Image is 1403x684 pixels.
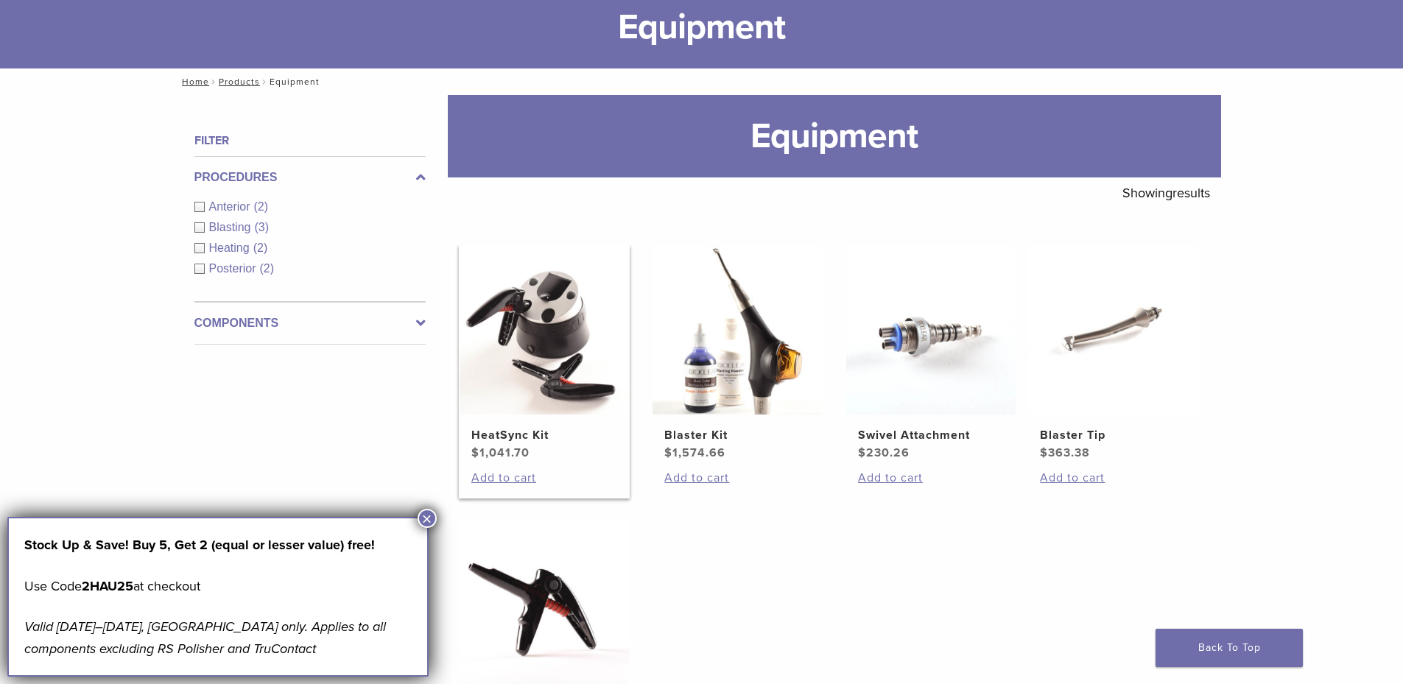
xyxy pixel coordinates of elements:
span: $ [664,445,672,460]
a: Blaster KitBlaster Kit $1,574.66 [652,245,823,462]
span: Blasting [209,221,255,233]
span: $ [1040,445,1048,460]
h2: Blaster Tip [1040,426,1186,444]
span: / [260,78,270,85]
bdi: 1,041.70 [471,445,530,460]
em: Valid [DATE]–[DATE], [GEOGRAPHIC_DATA] only. Applies to all components excluding RS Polisher and ... [24,618,386,657]
h2: Swivel Attachment [858,426,1004,444]
a: Add to cart: “Blaster Kit” [664,469,810,487]
p: Use Code at checkout [24,575,412,597]
a: Add to cart: “Swivel Attachment” [858,469,1004,487]
img: Blaster Tip [1028,245,1198,415]
strong: 2HAU25 [82,578,133,594]
a: Back To Top [1156,629,1303,667]
span: Posterior [209,262,260,275]
span: Heating [209,241,253,254]
h2: Blaster Kit [664,426,810,444]
span: (2) [260,262,275,275]
span: (3) [254,221,269,233]
span: (2) [254,200,269,213]
span: Anterior [209,200,254,213]
img: HeatSync Kit [460,245,629,415]
span: $ [858,445,866,460]
label: Procedures [194,169,426,186]
a: Add to cart: “Blaster Tip” [1040,469,1186,487]
img: Blaster Kit [653,245,822,415]
label: Components [194,314,426,332]
span: / [209,78,219,85]
span: $ [471,445,479,460]
a: Blaster TipBlaster Tip $363.38 [1027,245,1199,462]
nav: Equipment [172,68,1232,95]
h1: Equipment [448,95,1221,177]
a: HeatSync KitHeatSync Kit $1,041.70 [459,245,630,462]
h4: Filter [194,132,426,149]
strong: Stock Up & Save! Buy 5, Get 2 (equal or lesser value) free! [24,537,375,553]
a: Add to cart: “HeatSync Kit” [471,469,617,487]
h2: HeatSync Kit [471,426,617,444]
bdi: 1,574.66 [664,445,725,460]
a: Products [219,77,260,87]
a: Home [177,77,209,87]
span: (2) [253,241,268,254]
button: Close [418,509,437,528]
img: Swivel Attachment [846,245,1016,415]
p: Showing results [1122,177,1210,208]
bdi: 230.26 [858,445,910,460]
bdi: 363.38 [1040,445,1090,460]
a: Swivel AttachmentSwivel Attachment $230.26 [845,245,1017,462]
